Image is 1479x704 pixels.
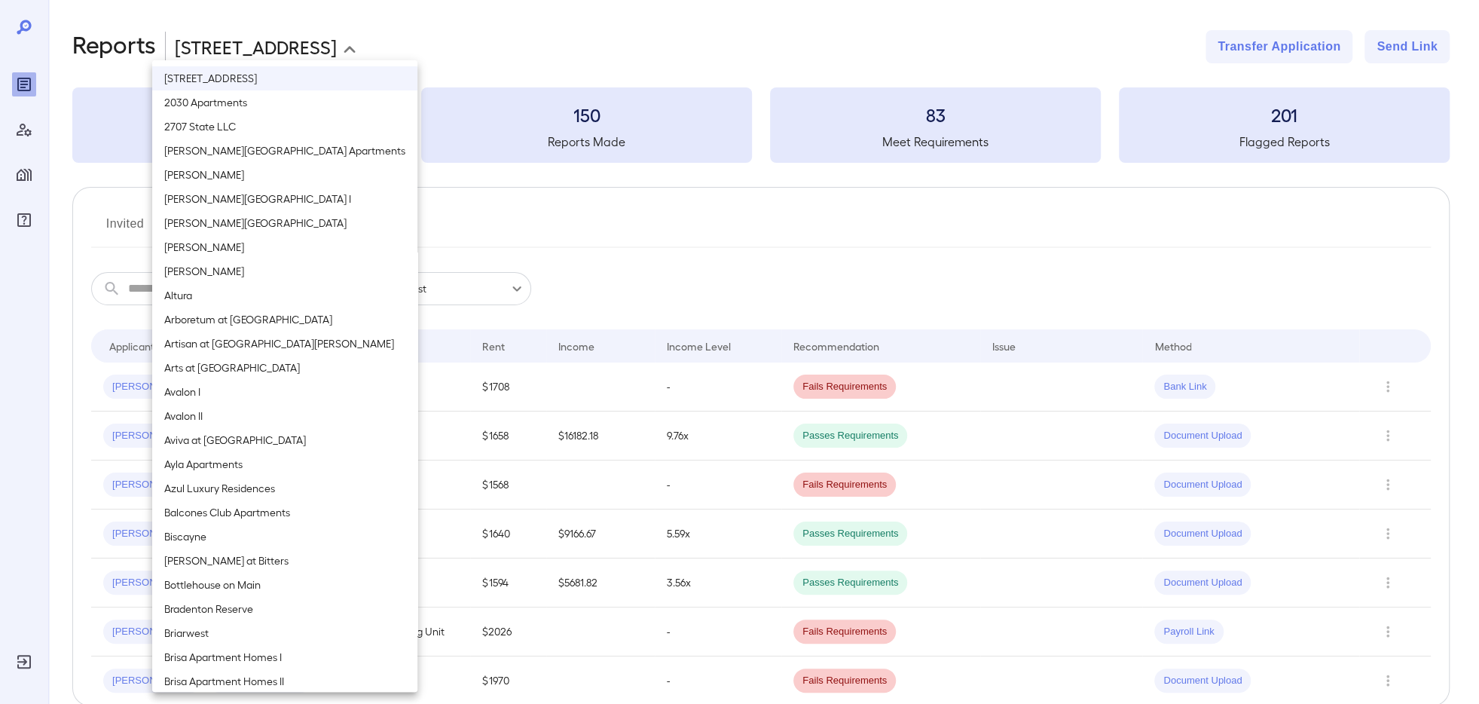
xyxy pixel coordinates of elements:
[152,452,417,476] li: Ayla Apartments
[152,163,417,187] li: [PERSON_NAME]
[152,187,417,211] li: [PERSON_NAME][GEOGRAPHIC_DATA] I
[152,597,417,621] li: Bradenton Reserve
[152,404,417,428] li: Avalon II
[152,115,417,139] li: 2707 State LLC
[152,669,417,693] li: Brisa Apartment Homes II
[152,90,417,115] li: 2030 Apartments
[152,259,417,283] li: [PERSON_NAME]
[152,428,417,452] li: Aviva at [GEOGRAPHIC_DATA]
[152,525,417,549] li: Biscayne
[152,380,417,404] li: Avalon I
[152,621,417,645] li: Briarwest
[152,549,417,573] li: [PERSON_NAME] at Bitters
[152,476,417,500] li: Azul Luxury Residences
[152,332,417,356] li: Artisan at [GEOGRAPHIC_DATA][PERSON_NAME]
[152,500,417,525] li: Balcones Club Apartments
[152,139,417,163] li: [PERSON_NAME][GEOGRAPHIC_DATA] Apartments
[152,356,417,380] li: Arts at [GEOGRAPHIC_DATA]
[152,235,417,259] li: [PERSON_NAME]
[152,283,417,308] li: Altura
[152,66,417,90] li: [STREET_ADDRESS]
[152,211,417,235] li: [PERSON_NAME][GEOGRAPHIC_DATA]
[152,573,417,597] li: Bottlehouse on Main
[152,308,417,332] li: Arboretum at [GEOGRAPHIC_DATA]
[152,645,417,669] li: Brisa Apartment Homes I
